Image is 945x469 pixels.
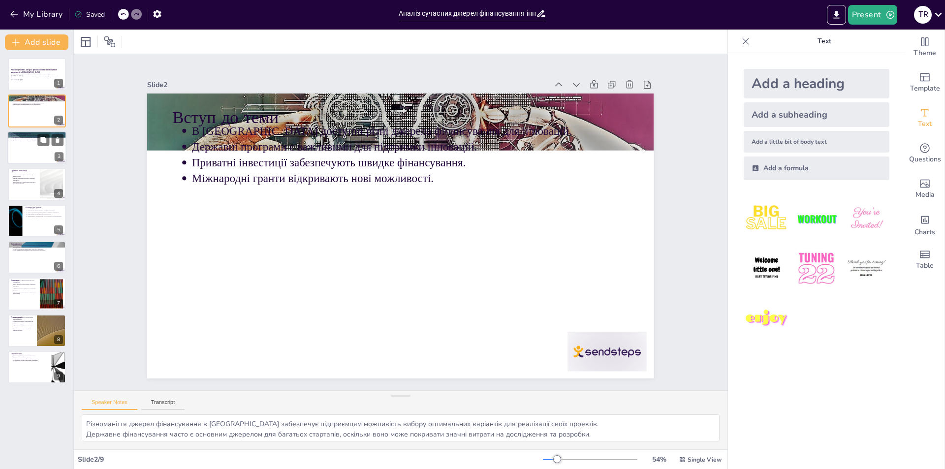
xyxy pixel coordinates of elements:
[11,279,37,282] p: Висновки
[13,358,48,360] p: Важливість спільного обміну інформацією.
[13,246,63,248] p: Підвищення обізнаності про проект є важливим.
[793,196,839,242] img: 2.jpeg
[13,103,63,105] p: Міжнародні гранти відкривають нові можливості.
[744,102,889,127] div: Add a subheading
[844,246,889,291] img: 6.jpeg
[914,227,935,238] span: Charts
[74,10,105,19] div: Saved
[13,98,63,100] p: В [GEOGRAPHIC_DATA] доступні різні джерела фінансування для інновацій.
[13,328,34,331] p: Важливо враховувати специфіку кожного проекту.
[82,399,137,410] button: Speaker Notes
[28,212,63,214] p: Доступ до міжнародних експертів розширює можливості.
[25,206,63,209] p: Міжнародні гранти
[905,30,945,65] div: Change the overall theme
[13,174,37,177] p: Можливість отримання значних сум фінансування.
[918,119,932,129] span: Text
[905,207,945,242] div: Add charts and graphs
[8,205,66,237] div: 5
[37,134,49,146] button: Duplicate Slide
[10,132,63,135] p: Державне фінансування
[793,246,839,291] img: 5.jpeg
[13,320,34,324] p: Стратегічний підхід є важливим для успіху.
[13,356,48,358] p: Досвід колег може бути цінним.
[54,116,63,125] div: 2
[12,138,63,140] p: Бюрократія може бути значним недоліком.
[8,168,66,200] div: 4
[909,154,941,165] span: Questions
[13,170,37,174] p: Гнучкість приватних інвестицій є важливою перевагою.
[13,178,37,181] p: Швидка реалізація проектів є критично важливою.
[744,246,789,291] img: 4.jpeg
[52,134,63,146] button: Delete Slide
[5,34,68,50] button: Add slide
[13,324,34,327] p: Підвищення ефективності проектів є метою.
[11,73,63,79] p: Презентація охоплює сучасні джерела фінансування інноваційної діяльності в [GEOGRAPHIC_DATA], їх ...
[914,5,932,25] button: T R
[54,189,63,198] div: 4
[54,335,63,344] div: 8
[214,82,644,188] p: В [GEOGRAPHIC_DATA] доступні різні джерела фінансування для інновацій.
[8,241,66,274] div: 6
[8,94,66,127] div: 2
[104,36,116,48] span: Position
[13,181,37,185] p: Високі вимоги до прибутковості можуть бути ризикованими.
[13,284,37,287] p: Вибір джерела фінансування є критично важливим.
[78,455,543,464] div: Slide 2 / 9
[827,5,846,25] button: Export to PowerPoint
[11,352,49,355] p: Обговорення
[13,248,63,250] p: Потреба в активному маркетингу може бути недоліком.
[848,5,897,25] button: Present
[744,196,789,242] img: 1.jpeg
[754,30,895,53] p: Text
[844,196,889,242] img: 3.jpeg
[744,131,889,153] div: Add a little bit of body text
[204,128,634,235] p: Міжнародні гранти відкривають нові можливості.
[905,242,945,278] div: Add a table
[13,287,37,291] p: Специфіка проекту визначає оптимальне джерело.
[211,97,641,204] p: Державні програми є важливими для підтримки інновацій.
[28,214,63,216] p: Конкуренція за гранти може бути високою.
[197,61,648,179] p: Вступ до теми
[54,372,63,380] div: 9
[11,79,63,81] p: Generated with [URL]
[915,189,935,200] span: Media
[399,6,536,21] input: Insert title
[54,262,63,271] div: 6
[11,243,63,246] p: Краудфандинг
[78,34,94,50] div: Layout
[688,456,722,464] span: Single View
[54,225,63,234] div: 5
[647,455,671,464] div: 54 %
[8,351,66,383] div: 9
[905,100,945,136] div: Add text boxes
[54,79,63,88] div: 1
[28,216,63,218] p: Обмеження на використання коштів можуть бути проблемою.
[13,102,63,104] p: Приватні інвестиції забезпечують швидке фінансування.
[13,316,34,320] p: Комбінування джерел фінансування зменшує ризики.
[13,360,48,362] p: Обговорення переваг і недоліків є корисним.
[12,140,63,142] p: Обмеженість ресурсів є ще однією проблемою.
[207,113,638,219] p: Приватні інвестиції забезпечують швидке фінансування.
[11,96,63,99] p: Вступ до теми
[744,296,789,342] img: 7.jpeg
[7,131,66,164] div: 3
[8,314,66,347] div: 8
[914,6,932,24] div: T R
[13,245,63,247] p: Доступ до великої кількості інвесторів є істотною перевагою.
[12,136,63,138] p: Підтримка національних інтересів є важливою.
[13,250,63,252] p: Ризик невиконання обіцянок може вплинути на репутацію.
[181,31,574,123] div: Slide 2
[28,210,63,212] p: Безкоштовне фінансування є значною перевагою.
[905,136,945,171] div: Get real-time input from your audience
[913,48,936,59] span: Theme
[82,414,720,441] textarea: Різноманіття джерел фінансування в [GEOGRAPHIC_DATA] забезпечує підприємцям можливість вибору опт...
[744,156,889,180] div: Add a formula
[55,152,63,161] div: 3
[910,83,940,94] span: Template
[11,68,57,74] strong: Аналіз сучасних джерел фінансування інноваційної діяльності в [GEOGRAPHIC_DATA]
[13,354,48,356] p: Запрошення до обговорення є важливим.
[905,65,945,100] div: Add ready made slides
[13,100,63,102] p: Державні програми є важливими для підтримки інновацій.
[8,278,66,310] div: 7
[916,260,934,271] span: Table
